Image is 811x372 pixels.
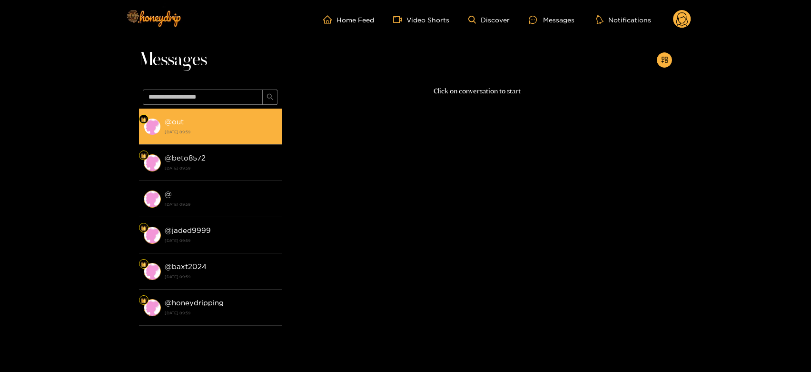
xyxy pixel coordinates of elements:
[165,200,277,209] strong: [DATE] 09:59
[529,14,574,25] div: Messages
[165,154,206,162] strong: @ beto8572
[144,299,161,316] img: conversation
[323,15,336,24] span: home
[144,227,161,244] img: conversation
[165,262,207,271] strong: @ baxt2024
[144,263,161,280] img: conversation
[393,15,406,24] span: video-camera
[468,16,510,24] a: Discover
[267,93,274,101] span: search
[165,164,277,172] strong: [DATE] 09:59
[141,261,147,267] img: Fan Level
[141,117,147,122] img: Fan Level
[144,154,161,171] img: conversation
[165,118,184,126] strong: @ out
[323,15,374,24] a: Home Feed
[393,15,449,24] a: Video Shorts
[282,86,672,97] p: Click on conversation to start
[144,118,161,135] img: conversation
[165,299,224,307] strong: @ honeydripping
[165,128,277,136] strong: [DATE] 09:59
[141,298,147,303] img: Fan Level
[144,191,161,208] img: conversation
[165,309,277,317] strong: [DATE] 09:59
[661,56,668,64] span: appstore-add
[139,49,207,71] span: Messages
[262,90,277,105] button: search
[141,153,147,159] img: Fan Level
[165,190,172,198] strong: @
[141,225,147,231] img: Fan Level
[165,236,277,245] strong: [DATE] 09:59
[657,52,672,68] button: appstore-add
[165,226,211,234] strong: @ jaded9999
[165,272,277,281] strong: [DATE] 09:59
[593,15,654,24] button: Notifications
